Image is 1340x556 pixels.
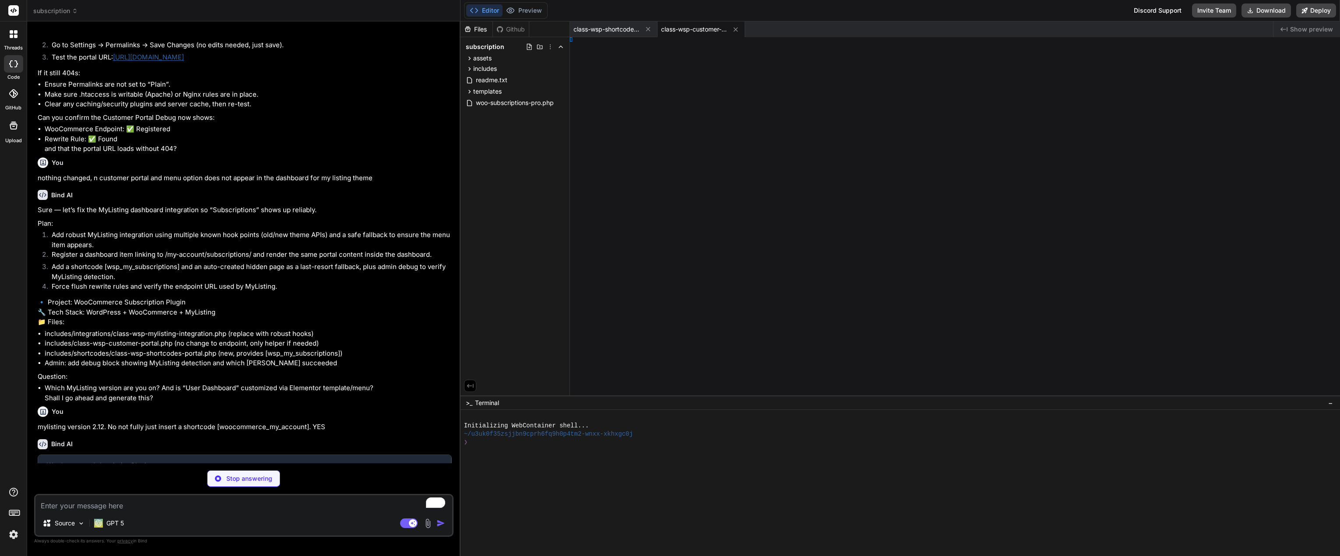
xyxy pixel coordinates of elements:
button: Deploy [1296,3,1336,17]
img: icon [436,519,445,528]
span: Show preview [1290,25,1333,34]
li: Which MyListing version are you on? And is “User Dashboard” customized via Elementor template/men... [45,383,452,403]
button: Preview [503,4,545,17]
p: Plan: [38,219,452,229]
p: Sure — let’s fix the MyListing dashboard integration so “Subscriptions” shows up reliably. [38,205,452,215]
span: woo-subscriptions-pro.php [475,98,555,108]
img: settings [6,527,21,542]
span: ~/u3uk0f35zsjjbn9cprh6fq9h0p4tm2-wnxx-xkhxgc0j [464,430,633,438]
li: WooCommerce Endpoint: ✅ Registered [45,124,452,134]
span: assets [473,54,492,63]
textarea: To enrich screen reader interactions, please activate Accessibility in Grammarly extension settings [35,495,452,511]
p: Always double-check its answers. Your in Bind [34,537,454,545]
img: GPT 5 [94,519,103,528]
span: class-wsp-shortcodes-portal.php [573,25,639,34]
span: subscription [33,7,78,15]
p: If it still 404s: [38,68,452,78]
span: subscription [466,42,504,51]
button: WooCommerce Subscription PluginClick to open Workbench [38,455,451,484]
span: class-wsp-customer-portal.php [661,25,727,34]
li: Test the portal URL: [45,52,452,65]
h6: You [52,158,63,167]
li: Rewrite Rule: ✅ Found and that the portal URL loads without 404? [45,134,452,154]
li: includes/shortcodes/class-wsp-shortcodes-portal.php (new, provides [wsp_my_subscriptions]) [45,349,452,359]
h6: Bind AI [51,440,73,448]
p: mylisting version 2.12. No not fully just insert a shortcode [woocommerce_my_account]. YES [38,422,452,432]
span: readme.txt [475,75,508,85]
p: Can you confirm the Customer Portal Debug now shows: [38,113,452,123]
p: Stop answering [226,474,272,483]
p: Source [55,519,75,528]
h6: You [52,407,63,416]
label: threads [4,44,23,52]
img: Pick Models [77,520,85,527]
li: Add a shortcode [wsp_my_subscriptions] and an auto-created hidden page as a last-resort fallback,... [45,262,452,282]
p: GPT 5 [106,519,124,528]
a: [URL][DOMAIN_NAME] [113,53,184,61]
h6: Bind AI [51,191,73,199]
li: Force flush rewrite rules and verify the endpoint URL used by MyListing. [45,282,452,294]
p: 🔹 Project: WooCommerce Subscription Plugin 🔧 Tech Stack: WordPress + WooCommerce + MyListing 📁 Fi... [38,297,452,327]
span: Initializing WebContainer shell... [464,422,589,430]
li: includes/integrations/class-wsp-mylisting-integration.php (replace with robust hooks) [45,329,452,339]
div: WooCommerce Subscription Plugin [47,461,442,470]
li: Register a dashboard item linking to /my-account/subscriptions/ and render the same portal conten... [45,250,452,262]
span: templates [473,87,502,96]
p: nothing changed, n customer portal and menu option does not appear in the dashboard for my listin... [38,173,452,183]
span: Terminal [475,399,499,407]
span: privacy [117,538,133,543]
div: Discord Support [1129,3,1187,17]
button: Invite Team [1192,3,1236,17]
label: GitHub [5,104,21,112]
li: Clear any caching/security plugins and server cache, then re-test. [45,99,452,109]
li: Ensure Permalinks are not set to “Plain”. [45,80,452,90]
button: − [1326,396,1335,410]
label: code [7,73,20,81]
div: Github [493,25,529,34]
span: >_ [466,399,472,407]
span: − [1328,399,1333,407]
li: Admin: add debug block showing MyListing detection and which [PERSON_NAME] succeeded [45,358,452,368]
button: Download [1242,3,1291,17]
span: includes [473,64,497,73]
button: Editor [466,4,503,17]
p: Question: [38,372,452,382]
label: Upload [5,137,22,144]
li: Make sure .htaccess is writable (Apache) or Nginx rules are in place. [45,90,452,100]
li: Add robust MyListing integration using multiple known hook points (old/new theme APIs) and a safe... [45,230,452,250]
div: Files [461,25,492,34]
li: includes/class-wsp-customer-portal.php (no change to endpoint, only helper if needed) [45,339,452,349]
span: ❯ [464,438,468,447]
li: Go to Settings → Permalinks → Save Changes (no edits needed, just save). [45,40,452,52]
img: attachment [423,518,433,528]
